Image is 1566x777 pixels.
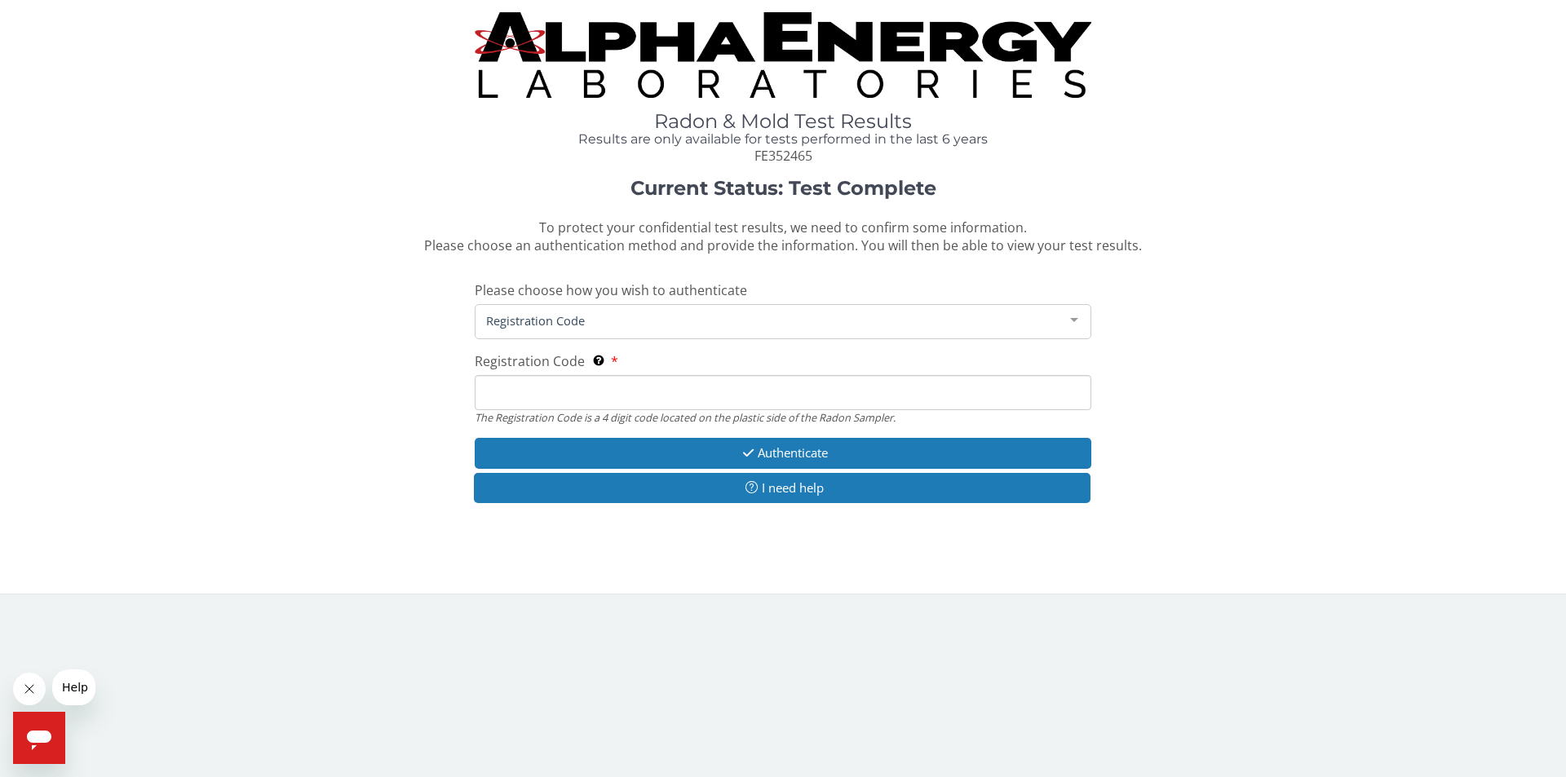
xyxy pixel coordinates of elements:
span: Registration Code [482,311,1058,329]
span: Registration Code [475,352,585,370]
h4: Results are only available for tests performed in the last 6 years [475,132,1091,147]
button: Authenticate [475,438,1091,468]
span: FE352465 [754,147,812,165]
strong: Current Status: Test Complete [630,176,936,200]
iframe: Button to launch messaging window [13,712,65,764]
span: Please choose how you wish to authenticate [475,281,747,299]
h1: Radon & Mold Test Results [475,111,1091,132]
img: TightCrop.jpg [475,12,1091,98]
span: To protect your confidential test results, we need to confirm some information. Please choose an ... [424,219,1142,255]
div: The Registration Code is a 4 digit code located on the plastic side of the Radon Sampler. [475,410,1091,425]
iframe: Message from company [52,669,95,705]
iframe: Close message [13,673,46,705]
button: I need help [474,473,1090,503]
